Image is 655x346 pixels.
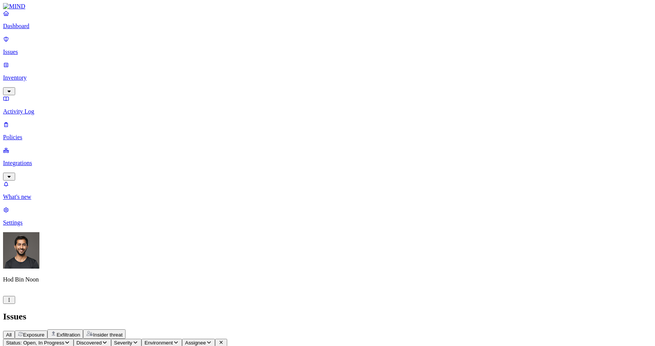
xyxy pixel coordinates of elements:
span: Status: Open, In Progress [6,340,64,346]
p: Issues [3,49,652,55]
h2: Issues [3,311,652,322]
span: All [6,332,12,338]
p: Policies [3,134,652,141]
p: What's new [3,193,652,200]
span: Exfiltration [57,332,80,338]
p: Hod Bin Noon [3,276,652,283]
span: Exposure [23,332,44,338]
p: Activity Log [3,108,652,115]
span: Severity [114,340,132,346]
p: Integrations [3,160,652,167]
p: Dashboard [3,23,652,30]
p: Settings [3,219,652,226]
span: Assignee [185,340,206,346]
p: Inventory [3,74,652,81]
span: Insider threat [93,332,123,338]
img: MIND [3,3,25,10]
img: Hod Bin Noon [3,232,39,269]
span: Discovered [77,340,102,346]
span: Environment [145,340,173,346]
